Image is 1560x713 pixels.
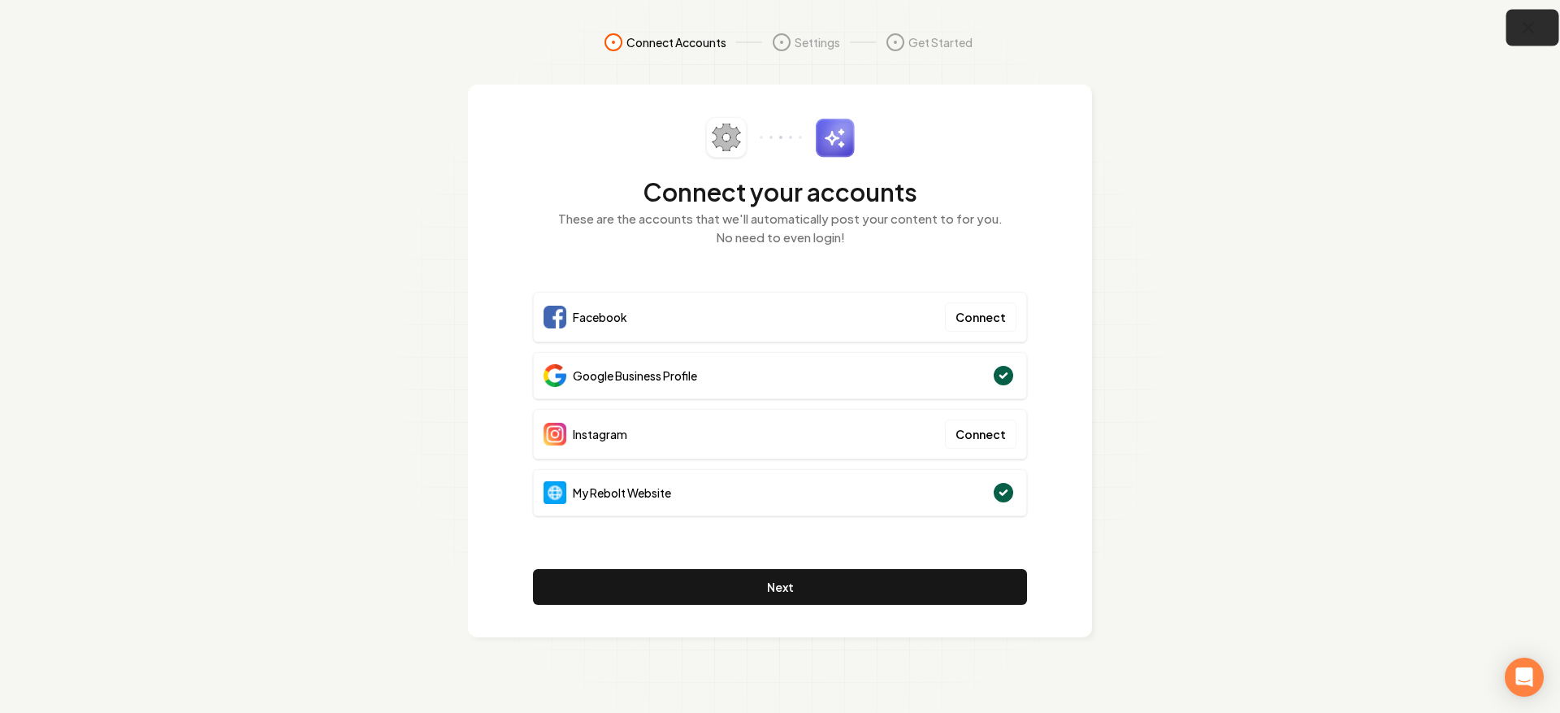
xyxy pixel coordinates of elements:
[544,481,566,504] img: Website
[1505,658,1544,697] div: Open Intercom Messenger
[815,118,855,158] img: sparkles.svg
[760,136,802,139] img: connector-dots.svg
[573,367,697,384] span: Google Business Profile
[573,309,627,325] span: Facebook
[626,34,726,50] span: Connect Accounts
[533,569,1027,605] button: Next
[908,34,973,50] span: Get Started
[544,364,566,387] img: Google
[573,426,627,442] span: Instagram
[533,210,1027,246] p: These are the accounts that we'll automatically post your content to for you. No need to even login!
[573,485,671,501] span: My Rebolt Website
[544,306,566,328] img: Facebook
[945,420,1016,449] button: Connect
[795,34,840,50] span: Settings
[945,302,1016,332] button: Connect
[533,177,1027,207] h2: Connect your accounts
[544,423,566,446] img: Instagram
